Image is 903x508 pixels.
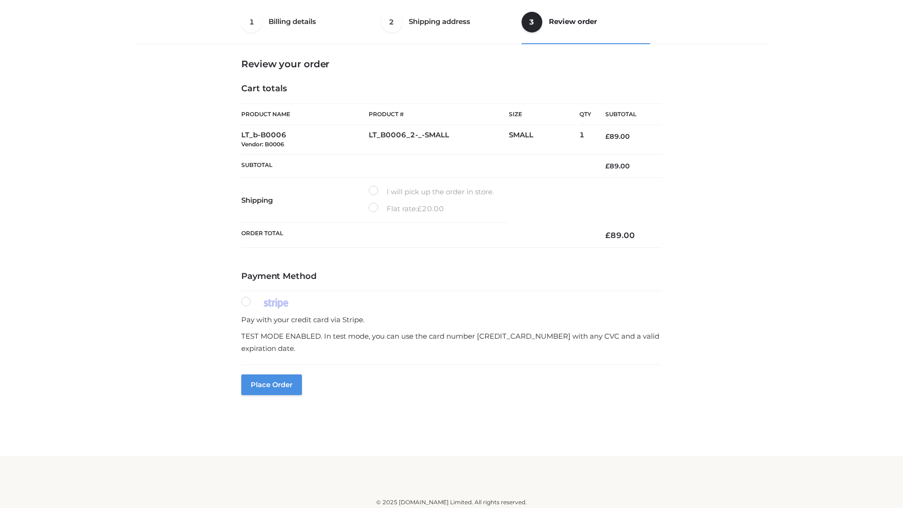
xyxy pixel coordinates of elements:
td: LT_b-B0006 [241,125,369,155]
td: LT_B0006_2-_-SMALL [369,125,509,155]
p: Pay with your credit card via Stripe. [241,314,662,326]
bdi: 20.00 [417,204,444,213]
span: £ [417,204,422,213]
h4: Payment Method [241,271,662,282]
label: Flat rate: [369,203,444,215]
span: £ [605,230,610,240]
td: 1 [579,125,591,155]
th: Qty [579,103,591,125]
bdi: 89.00 [605,132,630,141]
h3: Review your order [241,58,662,70]
th: Size [509,104,575,125]
div: © 2025 [DOMAIN_NAME] Limited. All rights reserved. [140,498,763,507]
p: TEST MODE ENABLED. In test mode, you can use the card number [CREDIT_CARD_NUMBER] with any CVC an... [241,330,662,354]
span: £ [605,162,610,170]
th: Order Total [241,223,591,248]
th: Product # [369,103,509,125]
label: I will pick up the order in store. [369,186,494,198]
bdi: 89.00 [605,162,630,170]
span: £ [605,132,610,141]
bdi: 89.00 [605,230,635,240]
small: Vendor: B0006 [241,141,284,148]
th: Subtotal [591,104,662,125]
th: Subtotal [241,154,591,177]
h4: Cart totals [241,84,662,94]
th: Product Name [241,103,369,125]
th: Shipping [241,178,369,223]
button: Place order [241,374,302,395]
td: SMALL [509,125,579,155]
